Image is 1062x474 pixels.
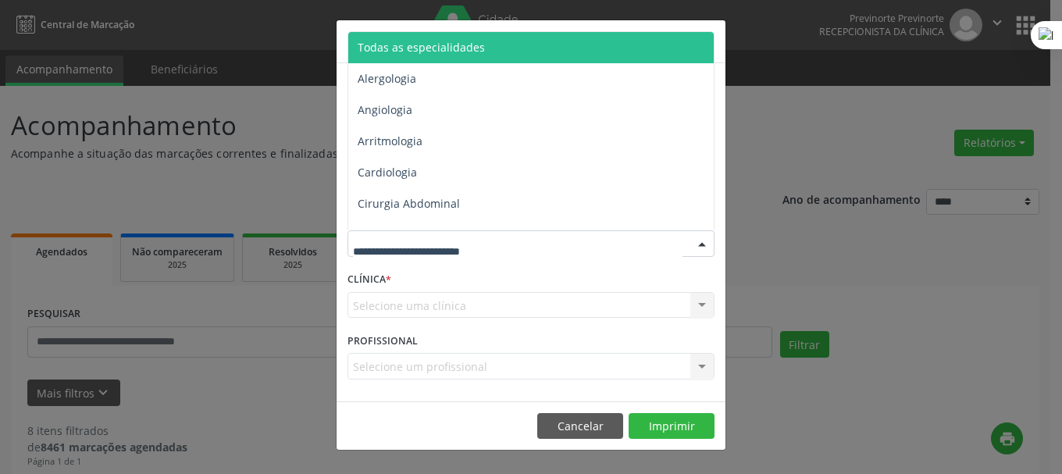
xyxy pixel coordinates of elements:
button: Cancelar [537,413,623,440]
label: CLÍNICA [347,268,391,292]
button: Imprimir [629,413,715,440]
span: Angiologia [358,102,412,117]
span: Cirurgia Bariatrica [358,227,454,242]
span: Alergologia [358,71,416,86]
span: Cirurgia Abdominal [358,196,460,211]
span: Arritmologia [358,134,422,148]
span: Cardiologia [358,165,417,180]
span: Todas as especialidades [358,40,485,55]
label: PROFISSIONAL [347,329,418,353]
button: Close [694,20,725,59]
h5: Relatório de agendamentos [347,31,526,52]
